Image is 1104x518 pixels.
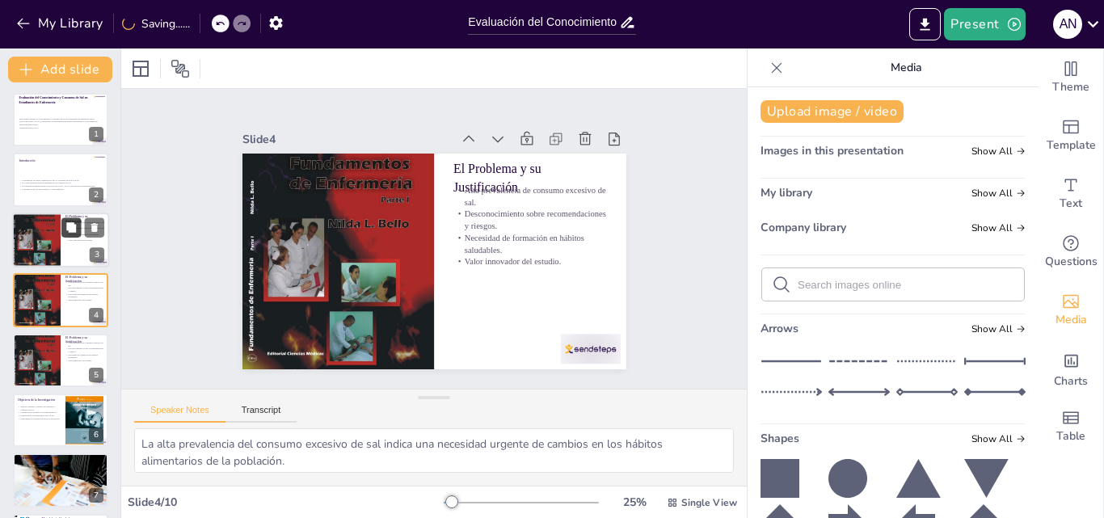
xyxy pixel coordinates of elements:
[90,247,104,262] div: 3
[18,462,103,465] p: Funciones de la sal en el organismo.
[272,273,427,328] p: Alta prevalencia de consumo excesivo de sal.
[259,214,412,258] p: Valor innovador del estudio.
[615,495,654,510] div: 25 %
[971,187,1026,199] span: Show all
[13,453,108,507] div: 7
[128,495,444,510] div: Slide 4 / 10
[18,411,61,415] p: Identificación de datos sociodemográficos.
[1039,398,1103,456] div: Add a table
[274,284,432,352] p: El Problema y su Justificación
[12,213,109,267] div: 3
[798,279,1014,291] input: Search images online
[134,428,734,473] textarea: La alta prevalencia del consumo excesivo de sal indica una necesidad urgente de cambios en los há...
[13,334,108,387] div: 5
[1047,137,1096,154] span: Template
[19,187,100,190] p: El estudio busca evaluar hábitos y conocimientos.
[19,178,100,181] p: Se identifica un riesgo significativo por el consumo excesivo de sal.
[65,214,104,223] p: El Problema y su Justificación
[65,359,103,362] p: Valor innovador del estudio.
[1060,195,1082,213] span: Text
[681,496,737,509] span: Single View
[468,11,619,34] input: Insert title
[761,321,799,336] span: Arrows
[13,93,108,146] div: 1
[267,250,422,305] p: Desconocimiento sobre recomendaciones y riesgos.
[761,431,799,446] span: Shapes
[85,217,104,237] button: Delete Slide
[65,335,103,344] p: El Problema y su Justificación
[19,181,100,184] p: La OMS establece una recomendación de consumo de sal.
[18,398,61,402] p: Objetivos de la Investigación
[89,427,103,442] div: 6
[19,117,100,126] p: Este estudio analiza el conocimiento y consumo de sal en estudiantes de enfermería de la [GEOGRAP...
[89,308,103,322] div: 4
[134,405,225,423] button: Speaker Notes
[1056,311,1087,329] span: Media
[89,187,103,202] div: 2
[971,222,1026,234] span: Show all
[13,394,108,447] div: 6
[971,323,1026,335] span: Show all
[13,153,108,206] div: 2
[65,287,103,293] p: Desconocimiento sobre recomendaciones y riesgos.
[1039,339,1103,398] div: Add charts and graphs
[971,145,1026,157] span: Show all
[18,405,61,411] p: Objetivo general: evaluar conocimiento y consumo de sal.
[18,460,103,463] p: Definición y tipos de sal.
[65,353,103,359] p: Necesidad de formación en hábitos saludables.
[13,273,108,326] div: 4
[19,96,87,104] strong: Evaluación del Conocimiento y Consumo de Sal en Estudiantes de Enfermería
[122,16,190,32] div: Saving......
[19,126,100,129] p: Generated with [URL]
[65,293,103,298] p: Necesidad de formación en hábitos saludables.
[1053,10,1082,39] div: A N
[65,233,104,238] p: Necesidad de formación en hábitos saludables.
[18,465,103,469] p: Consecuencias del exceso de sal.
[1056,427,1085,445] span: Table
[65,341,103,347] p: Alta prevalencia de consumo excesivo de sal.
[1039,165,1103,223] div: Add text boxes
[1039,223,1103,281] div: Get real-time input from your audience
[65,221,104,226] p: Alta prevalencia de consumo excesivo de sal.
[761,185,812,200] span: My library
[19,158,100,163] p: Introducción
[61,217,81,237] button: Duplicate Slide
[790,48,1022,87] p: Media
[65,347,103,352] p: Desconocimiento sobre recomendaciones y riesgos.
[8,57,112,82] button: Add slide
[89,368,103,382] div: 5
[944,8,1025,40] button: Present
[1052,78,1089,96] span: Theme
[18,414,61,417] p: Evidenciar el conocimiento sobre la sal.
[971,433,1026,444] span: Show all
[18,417,61,420] p: Determinar el consumo de sal en la población.
[1039,281,1103,339] div: Add images, graphics, shapes or video
[65,299,103,302] p: Valor innovador del estudio.
[436,289,644,347] div: Slide 4
[128,56,154,82] div: Layout
[1054,373,1088,390] span: Charts
[89,127,103,141] div: 1
[761,100,904,123] button: Upload image / video
[761,143,904,158] span: Images in this presentation
[1053,8,1082,40] button: A N
[761,220,846,235] span: Company library
[65,226,104,232] p: Desconocimiento sobre recomendaciones y riesgos.
[1045,253,1098,271] span: Questions
[65,238,104,242] p: Valor innovador del estudio.
[225,405,297,423] button: Transcript
[89,488,103,503] div: 7
[19,184,100,187] p: El consumo promedio de sal en [GEOGRAPHIC_DATA] excede las recomendaciones.
[65,275,103,284] p: El Problema y su Justificación
[262,226,417,281] p: Necesidad de formación en hábitos saludables.
[65,281,103,287] p: Alta prevalencia de consumo excesivo de sal.
[909,8,941,40] button: Export to PowerPoint
[171,59,190,78] span: Position
[18,456,103,461] p: [PERSON_NAME]
[1039,48,1103,107] div: Change the overall theme
[1039,107,1103,165] div: Add ready made slides
[12,11,110,36] button: My Library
